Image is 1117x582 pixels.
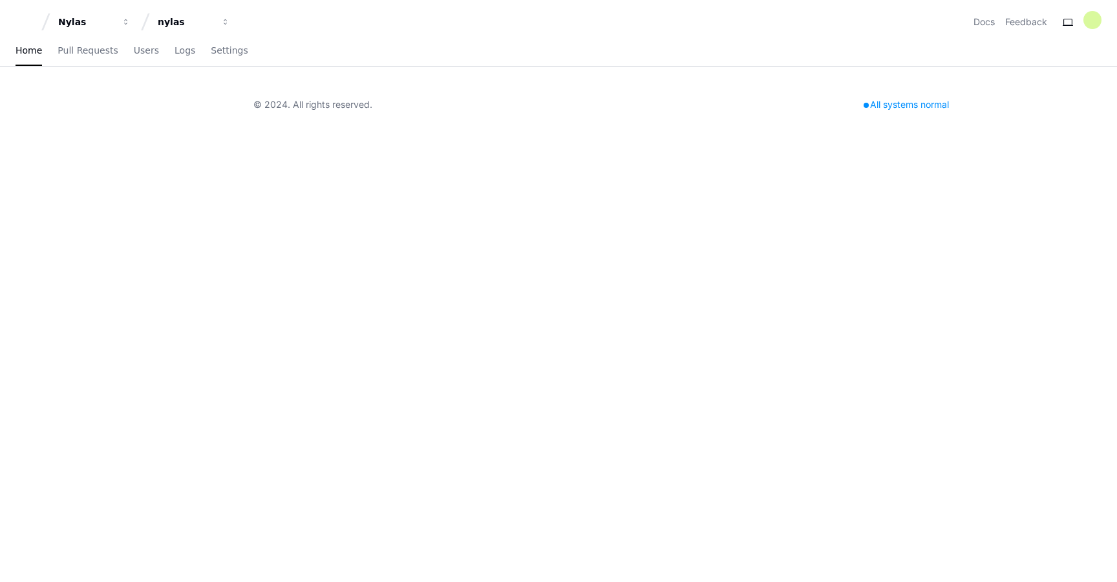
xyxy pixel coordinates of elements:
[856,96,957,114] div: All systems normal
[211,36,248,66] a: Settings
[153,10,235,34] button: nylas
[16,36,42,66] a: Home
[158,16,213,28] div: nylas
[253,98,372,111] div: © 2024. All rights reserved.
[134,47,159,54] span: Users
[58,16,114,28] div: Nylas
[53,10,136,34] button: Nylas
[1005,16,1047,28] button: Feedback
[175,47,195,54] span: Logs
[16,47,42,54] span: Home
[58,36,118,66] a: Pull Requests
[58,47,118,54] span: Pull Requests
[175,36,195,66] a: Logs
[973,16,995,28] a: Docs
[211,47,248,54] span: Settings
[134,36,159,66] a: Users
